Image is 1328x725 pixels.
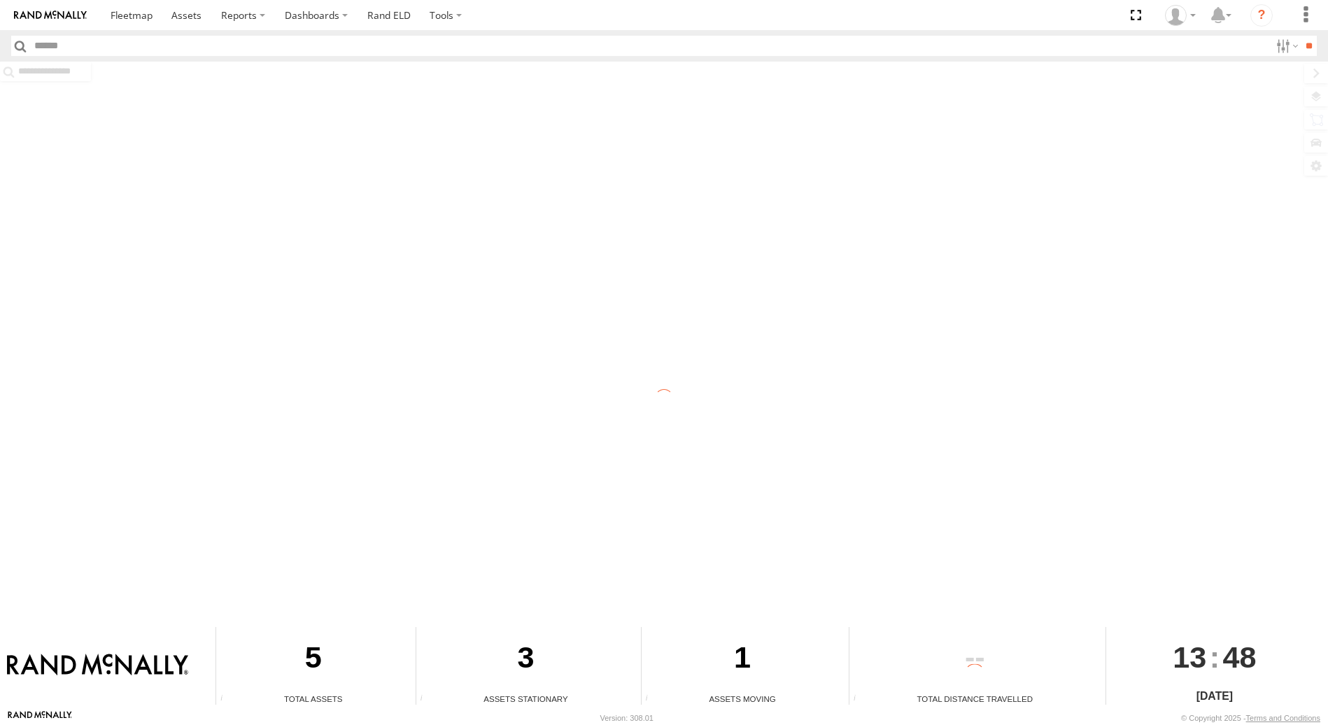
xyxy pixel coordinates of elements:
div: Total number of assets current stationary. [416,694,437,705]
div: [DATE] [1106,688,1323,705]
a: Visit our Website [8,711,72,725]
img: rand-logo.svg [14,10,87,20]
label: Search Filter Options [1271,36,1301,56]
div: 3 [416,627,636,693]
div: Total Assets [216,693,410,705]
div: Assets Stationary [416,693,636,705]
div: Total distance travelled by all assets within specified date range and applied filters [849,694,870,705]
div: 1 [642,627,844,693]
div: Gene Roberts [1160,5,1201,26]
div: © Copyright 2025 - [1181,714,1320,722]
span: 48 [1222,627,1256,687]
a: Terms and Conditions [1246,714,1320,722]
i: ? [1250,4,1273,27]
span: 13 [1173,627,1206,687]
img: Rand McNally [7,654,188,677]
div: Total number of assets current in transit. [642,694,663,705]
div: : [1106,627,1323,687]
div: Total number of Enabled Assets [216,694,237,705]
div: Version: 308.01 [600,714,654,722]
div: Assets Moving [642,693,844,705]
div: 5 [216,627,410,693]
div: Total Distance Travelled [849,693,1101,705]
